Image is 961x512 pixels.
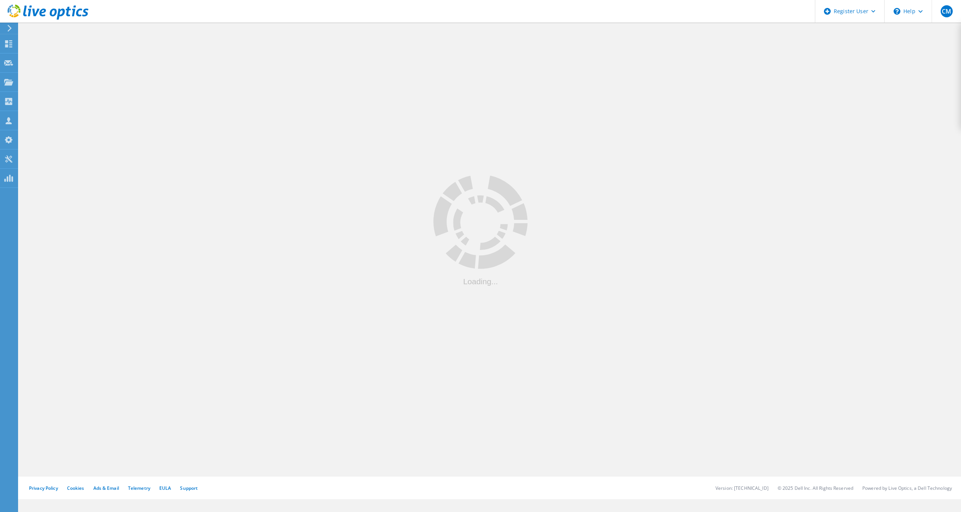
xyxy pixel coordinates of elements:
[180,485,198,491] a: Support
[942,8,951,14] span: CM
[894,8,900,15] svg: \n
[715,485,769,491] li: Version: [TECHNICAL_ID]
[29,485,58,491] a: Privacy Policy
[93,485,119,491] a: Ads & Email
[8,16,88,21] a: Live Optics Dashboard
[67,485,84,491] a: Cookies
[862,485,952,491] li: Powered by Live Optics, a Dell Technology
[778,485,853,491] li: © 2025 Dell Inc. All Rights Reserved
[159,485,171,491] a: EULA
[433,277,528,285] div: Loading...
[128,485,150,491] a: Telemetry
